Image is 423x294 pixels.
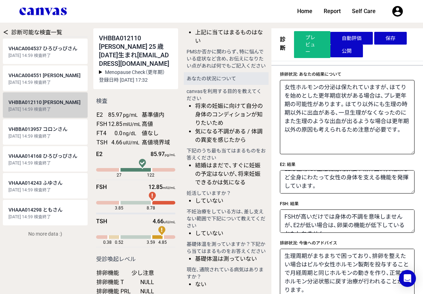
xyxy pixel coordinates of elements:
td: 値なし [141,129,170,138]
div: 85.97 [151,150,175,158]
div: [DATE] 14:59 検査終了 [8,214,82,220]
button: 保存 [374,32,407,45]
h4: 不妊治療をしている方は、差し支えない範囲で下記について教えてください [184,208,269,229]
div: [DATE] 14:59 検査終了 [8,187,82,193]
td: FSH [96,120,108,129]
a: Self Care [349,7,378,16]
div: 12.85 [148,183,175,191]
li: していない [195,229,266,238]
a: Report [321,7,343,16]
span: VHACA004551 [PERSON_NAME] [8,73,81,78]
a: ＜ [3,29,8,36]
h4: PMSか否かに関わらず、特に悩んでいる症状など含め、お伝えになりたい点があれば何でもご記入ください [184,48,269,69]
td: E2 [96,110,108,120]
span: 4.85 [158,239,167,246]
td: 高値 [141,120,170,129]
h4: 現在、通院されている病気はありますか？ [184,266,269,280]
h4: 下記のうち最も当てはまるものをお答えください [184,147,269,161]
div: [DATE] 14:59 検査終了 [8,133,82,139]
label: 排卵状況: 今後へのアドバイス [280,240,337,246]
h4: canvasを利用する目的を教えてください [184,88,269,102]
div: 診断可能な検査一覧 [3,28,88,37]
div: No more data :) [3,227,88,241]
td: 4.66 [108,138,123,147]
a: VHAAA014168 ひろぴっぴさん [DATE] 14:59 検査終了 [3,146,88,172]
label: FSH: 結果 [280,201,299,207]
div: [DATE] 14:59 検査終了 [8,106,82,112]
h4: 妊活していますか？ [184,190,269,197]
h4: 基礎体温を測っていますか？下記から当てはまるものをお答えください [184,241,269,255]
div: VHBBA012110 [PERSON_NAME] 25 歳 [DATE]生まれ [99,34,172,68]
span: 0.38 [103,239,112,246]
div: FSH [96,183,148,191]
td: 85.97 [108,110,123,120]
span: VHAAA014298 ともさん [8,207,63,213]
span: 0.52 [115,239,123,246]
div: [DATE] 14:59 検査終了 [8,160,82,166]
label: 排卵状況: あなたの結果について [280,71,341,77]
a: Home [294,7,315,16]
span: 27 [117,172,122,178]
i: account_circle [391,5,404,18]
span: pg/mL [165,153,175,157]
span: VHBBA013957 コロンさん [8,126,67,132]
button: 自動評価 [330,32,373,45]
span: VHAAA014243 ふゆさん [8,180,63,186]
span: 3.59 [147,239,155,246]
td: mIU/mL [123,120,141,129]
div: [DATE] 14:59 検査終了 [8,80,82,85]
td: 少し注意 [131,269,154,278]
div: [DATE] 14:59 検査終了 [8,53,82,58]
li: 気になる不調がある / 体調の異変を感じたから [195,127,266,144]
li: 結婚はまだで、すぐに妊娠の予定はないが、将来妊娠できるかは気になる [195,161,266,187]
td: 髙値境界域 [141,138,170,147]
div: 4.66 [153,217,175,226]
a: VHACA004537 ひろぴっぴさん [DATE] 14:59 検査終了 [3,39,88,64]
span: uIU/mL [164,220,175,224]
td: pg/mL [123,110,141,120]
h3: 診断 [280,35,288,52]
span: 3.85 [115,205,123,211]
a: VHAAA014243 ふゆさん [DATE] 14:59 検査終了 [3,173,88,198]
li: 基礎体温は測っていない [195,255,266,263]
span: mIU/mL [163,186,175,190]
a: VHBBA012110 [PERSON_NAME] [DATE] 14:59 検査終了 [3,92,88,118]
span: 8.78 [147,205,155,211]
span: VHAAA014168 ひろぴっぴさん [8,153,77,159]
summary: Menopause Check（更年期） 登録日時 [DATE] 17:32 [99,68,172,83]
span: 122 [147,172,154,178]
a: VHAAA014298 ともさん [DATE] 14:59 検査終了 [3,200,88,225]
span: VHACA004537 ひろぴっぴさん [8,46,77,51]
td: uIU/mL [123,138,141,147]
label: E2: 結果 [280,162,295,167]
button: User menu [391,5,404,18]
td: 排卵機能 T [96,278,131,287]
div: TSH [96,217,153,226]
span: Menopause Check（更年期） [105,69,165,75]
div: E2 [96,150,151,158]
td: TSH [96,138,108,147]
li: していない [195,197,266,205]
td: NULL [131,278,154,287]
td: 排卵機能 [96,269,131,278]
a: VHACA004551 [PERSON_NAME] [DATE] 14:59 検査終了 [3,65,88,91]
h3: あなたの状況について [184,72,269,85]
button: 公開 [330,45,363,57]
li: 上記に当てはまるものはない [195,28,266,45]
td: 0.0 [108,129,123,138]
td: FT4 [96,129,108,138]
span: VHBBA012110 [PERSON_NAME] [8,99,81,105]
a: VHBBA013957 コロンさん [DATE] 14:59 検査終了 [3,119,88,145]
p: 登録日時 [DATE] 17:32 [99,76,172,83]
h2: 受診喚起レベル [93,253,178,266]
td: 12.85 [108,120,123,129]
h2: 検査 [93,95,178,108]
li: 将来の妊娠に向けて自分の身体のコンディションが知りたいため [195,102,266,127]
li: ない [195,280,266,289]
td: 基準値内 [141,110,170,120]
td: ng/dL [123,129,141,138]
a: プレビュー [294,31,330,58]
div: Open Intercom Messenger [399,270,416,287]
